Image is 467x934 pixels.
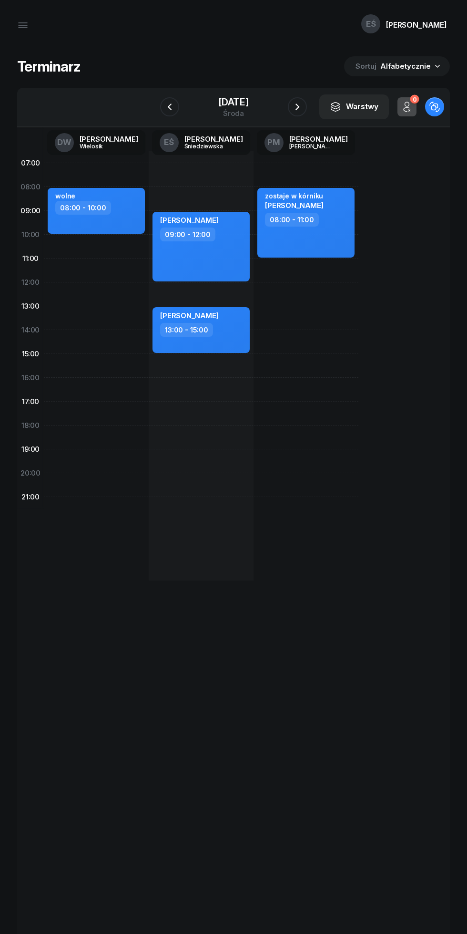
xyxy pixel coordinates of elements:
[380,62,431,71] span: Alfabetycznie
[160,323,213,337] div: 13:00 - 15:00
[17,342,44,366] div: 15:00
[218,110,249,117] div: środa
[17,223,44,247] div: 10:00
[17,390,44,414] div: 17:00
[265,192,324,200] div: zostaje w kórniku
[57,138,71,146] span: DW
[160,311,219,320] span: [PERSON_NAME]
[386,21,447,29] div: [PERSON_NAME]
[55,201,111,215] div: 08:00 - 10:00
[330,101,378,113] div: Warstwy
[366,20,376,28] span: EŚ
[17,485,44,509] div: 21:00
[17,366,44,390] div: 16:00
[355,60,378,73] span: Sortuj
[265,213,319,227] div: 08:00 - 11:00
[17,414,44,437] div: 18:00
[17,151,44,175] div: 07:00
[17,58,81,75] h1: Terminarz
[397,97,416,116] button: 0
[257,130,355,155] a: PM[PERSON_NAME][PERSON_NAME]
[267,138,280,146] span: PM
[164,138,174,146] span: EŚ
[265,201,324,210] span: [PERSON_NAME]
[218,97,249,107] div: [DATE]
[160,228,215,241] div: 09:00 - 12:00
[80,143,125,149] div: Wielosik
[184,143,230,149] div: Śniedziewska
[160,216,219,225] span: [PERSON_NAME]
[17,318,44,342] div: 14:00
[184,135,243,143] div: [PERSON_NAME]
[17,437,44,461] div: 19:00
[319,94,389,119] button: Warstwy
[17,247,44,270] div: 11:00
[47,130,146,155] a: DW[PERSON_NAME]Wielosik
[17,270,44,294] div: 12:00
[152,130,251,155] a: EŚ[PERSON_NAME]Śniedziewska
[17,294,44,318] div: 13:00
[17,199,44,223] div: 09:00
[17,461,44,485] div: 20:00
[289,135,348,143] div: [PERSON_NAME]
[80,135,138,143] div: [PERSON_NAME]
[55,192,75,200] div: wolne
[289,143,335,149] div: [PERSON_NAME]
[344,56,450,76] button: Sortuj Alfabetycznie
[17,175,44,199] div: 08:00
[410,95,419,104] div: 0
